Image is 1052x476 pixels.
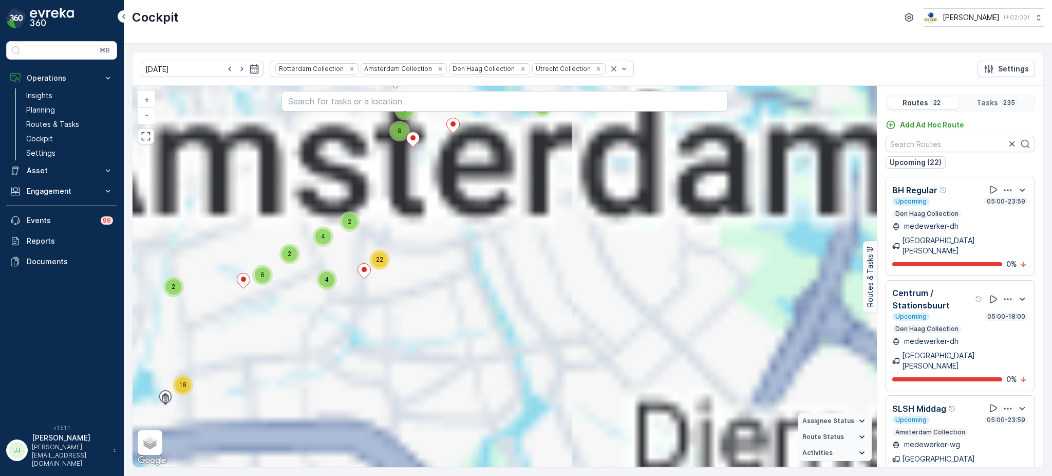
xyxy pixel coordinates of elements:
p: Settings [26,148,55,158]
a: Reports [6,231,117,251]
span: 6 [403,106,407,114]
input: Search for tasks or a location [281,91,728,112]
input: dd/mm/yyyy [141,61,264,77]
img: basis-logo_rgb2x.png [924,12,938,23]
p: medewerker-dh [902,336,959,346]
p: Insights [26,90,52,101]
div: Remove Rotterdam Collection [346,65,358,73]
p: ( +02:00 ) [1004,13,1029,22]
p: BH Regular [892,184,937,196]
span: 2 [172,283,175,290]
span: + [144,95,149,104]
a: Add Ad Hoc Route [886,120,964,130]
p: Upcoming [894,197,928,206]
p: Den Haag Collection [894,325,960,333]
span: 16 [179,381,186,389]
p: [PERSON_NAME] [32,433,108,443]
p: 05:00-23:59 [986,416,1026,424]
p: 99 [103,216,111,225]
div: Help Tooltip Icon [975,295,983,303]
a: Planning [22,103,117,117]
p: 05:00-23:59 [986,197,1026,206]
button: Settings [978,61,1035,77]
p: [GEOGRAPHIC_DATA][PERSON_NAME] [902,351,1028,371]
p: Add Ad Hoc Route [900,120,964,130]
p: Routes [903,98,928,108]
button: Operations [6,68,117,88]
summary: Assignee Status [798,413,872,429]
div: 4 [316,269,337,290]
p: [PERSON_NAME][EMAIL_ADDRESS][DOMAIN_NAME] [32,443,108,468]
p: Den Haag Collection [894,210,960,218]
p: Cockpit [132,9,179,26]
span: v 1.51.1 [6,425,117,431]
div: 22 [369,249,390,270]
p: Events [27,215,95,226]
p: [GEOGRAPHIC_DATA][PERSON_NAME] [902,235,1028,256]
summary: Activities [798,445,872,461]
p: 235 [1002,99,1016,107]
div: Amsterdam Collection [361,64,434,74]
p: Amsterdam Collection [894,428,966,436]
p: [GEOGRAPHIC_DATA] [902,454,975,464]
p: Reports [27,236,113,246]
a: Zoom In [139,92,154,107]
div: Help Tooltip Icon [940,186,948,194]
div: Den Haag Collection [449,64,516,74]
span: Route Status [802,433,844,441]
span: 9 [398,127,402,135]
p: Upcoming (22) [890,157,942,168]
p: Centrum / Stationsbuurt [892,287,973,312]
a: Routes & Tasks [22,117,117,132]
a: Events99 [6,210,117,231]
input: Search Routes [886,136,1035,152]
p: [PERSON_NAME] [943,12,1000,23]
img: logo [6,8,27,29]
p: SLSH Middag [892,402,946,415]
p: Cockpit [26,134,53,144]
a: Insights [22,88,117,103]
p: ⌘B [100,46,110,54]
span: − [144,111,149,119]
p: Operations [27,73,97,83]
button: Engagement [6,181,117,202]
a: Open this area in Google Maps (opens a new window) [135,454,169,467]
p: medewerker-dh [902,221,959,231]
div: 2 [279,244,300,264]
p: Documents [27,257,113,267]
a: Settings [22,146,117,160]
span: 2 [348,217,351,225]
div: JJ [9,442,25,459]
summary: Route Status [798,429,872,445]
p: Routes & Tasks [26,119,79,130]
span: 4 [325,276,329,283]
button: Upcoming (22) [886,156,946,169]
p: Upcoming [894,416,928,424]
img: Google [135,454,169,467]
p: Planning [26,105,55,115]
button: [PERSON_NAME](+02:00) [924,8,1044,27]
div: Remove Den Haag Collection [517,65,529,73]
p: 0 % [1006,259,1017,269]
p: 05:00-18:00 [986,313,1026,321]
a: Layers [139,431,161,454]
p: Tasks [976,98,998,108]
button: JJ[PERSON_NAME][PERSON_NAME][EMAIL_ADDRESS][DOMAIN_NAME] [6,433,117,468]
div: Rotterdam Collection [276,64,345,74]
p: 22 [932,99,942,107]
p: Asset [27,166,97,176]
button: Asset [6,160,117,181]
div: Utrecht Collection [533,64,592,74]
div: Help Tooltip Icon [948,405,956,413]
div: 2 [163,277,184,297]
div: 4 [313,226,333,247]
p: Engagement [27,186,97,196]
a: Cockpit [22,132,117,146]
span: Activities [802,449,833,457]
p: Settings [998,64,1029,74]
img: logo_dark-DEwI_e13.png [30,8,74,29]
div: Remove Amsterdam Collection [435,65,446,73]
a: Documents [6,251,117,272]
span: Assignee Status [802,417,854,425]
div: 16 [173,375,193,395]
